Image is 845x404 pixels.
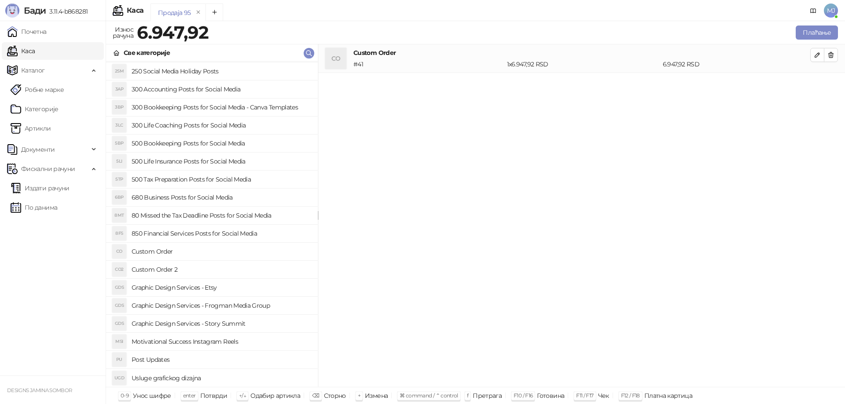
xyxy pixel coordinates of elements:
[124,48,170,58] div: Све категорије
[112,353,126,367] div: PU
[133,390,171,401] div: Унос шифре
[24,5,46,16] span: Бади
[11,120,51,137] a: ArtikliАртикли
[824,4,838,18] span: MJ
[514,392,533,399] span: F10 / F16
[112,298,126,313] div: GDS
[7,42,35,60] a: Каса
[537,390,564,401] div: Готовина
[200,390,228,401] div: Потврди
[121,392,129,399] span: 0-9
[112,317,126,331] div: GDS
[132,190,311,204] h4: 680 Business Posts for Social Media
[137,22,209,43] strong: 6.947,92
[112,371,126,385] div: UGD
[250,390,300,401] div: Одабир артикла
[127,7,143,14] div: Каса
[11,81,64,98] a: Робне марке
[132,64,311,78] h4: 250 Social Media Holiday Posts
[132,335,311,349] h4: Motivational Success Instagram Reels
[132,226,311,240] h4: 850 Financial Services Posts for Social Media
[796,25,838,40] button: Плаћање
[132,82,311,96] h4: 300 Accounting Posts for Social Media
[158,8,191,18] div: Продаја 95
[106,62,318,387] div: grid
[132,154,311,168] h4: 500 Life Insurance Posts for Social Media
[111,24,135,41] div: Износ рачуна
[206,4,223,21] button: Add tab
[112,82,126,96] div: 3AP
[5,4,19,18] img: Logo
[21,141,55,158] span: Документи
[132,118,311,132] h4: 300 Life Coaching Posts for Social Media
[112,226,126,240] div: 8FS
[11,179,70,197] a: Издати рачуни
[400,392,458,399] span: ⌘ command / ⌃ control
[132,262,311,277] h4: Custom Order 2
[353,48,810,58] h4: Custom Order
[112,172,126,186] div: 5TP
[132,208,311,222] h4: 80 Missed the Tax Deadline Posts for Social Media
[193,9,204,16] button: remove
[576,392,593,399] span: F11 / F17
[358,392,360,399] span: +
[806,4,820,18] a: Документација
[239,392,246,399] span: ↑/↓
[112,100,126,114] div: 3BP
[621,392,640,399] span: F12 / F18
[473,390,502,401] div: Претрага
[112,118,126,132] div: 3LC
[352,59,505,69] div: # 41
[112,335,126,349] div: MSI
[132,317,311,331] h4: Graphic Design Services - Story Summit
[11,100,59,118] a: Категорије
[112,208,126,222] div: 8MT
[112,262,126,277] div: CO2
[112,64,126,78] div: 2SM
[183,392,196,399] span: enter
[644,390,692,401] div: Платна картица
[132,136,311,150] h4: 500 Bookkeeping Posts for Social Media
[505,59,661,69] div: 1 x 6.947,92 RSD
[7,23,47,40] a: Почетна
[325,48,346,69] div: CO
[112,154,126,168] div: 5LI
[312,392,319,399] span: ⌫
[467,392,468,399] span: f
[112,190,126,204] div: 6BP
[21,160,75,178] span: Фискални рачуни
[132,353,311,367] h4: Post Updates
[132,298,311,313] h4: Graphic Design Services - Frogman Media Group
[324,390,346,401] div: Сторно
[132,172,311,186] h4: 500 Tax Preparation Posts for Social Media
[46,7,88,15] span: 3.11.4-b868281
[661,59,812,69] div: 6.947,92 RSD
[132,100,311,114] h4: 300 Bookkeeping Posts for Social Media - Canva Templates
[365,390,388,401] div: Измена
[132,244,311,258] h4: Custom Order
[7,387,72,393] small: DESIGNS JAMINA SOMBOR
[132,280,311,295] h4: Graphic Design Services - Etsy
[21,62,45,79] span: Каталог
[598,390,609,401] div: Чек
[112,136,126,150] div: 5BP
[112,244,126,258] div: CO
[132,371,311,385] h4: Usluge grafickog dizajna
[112,280,126,295] div: GDS
[11,199,57,216] a: По данима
